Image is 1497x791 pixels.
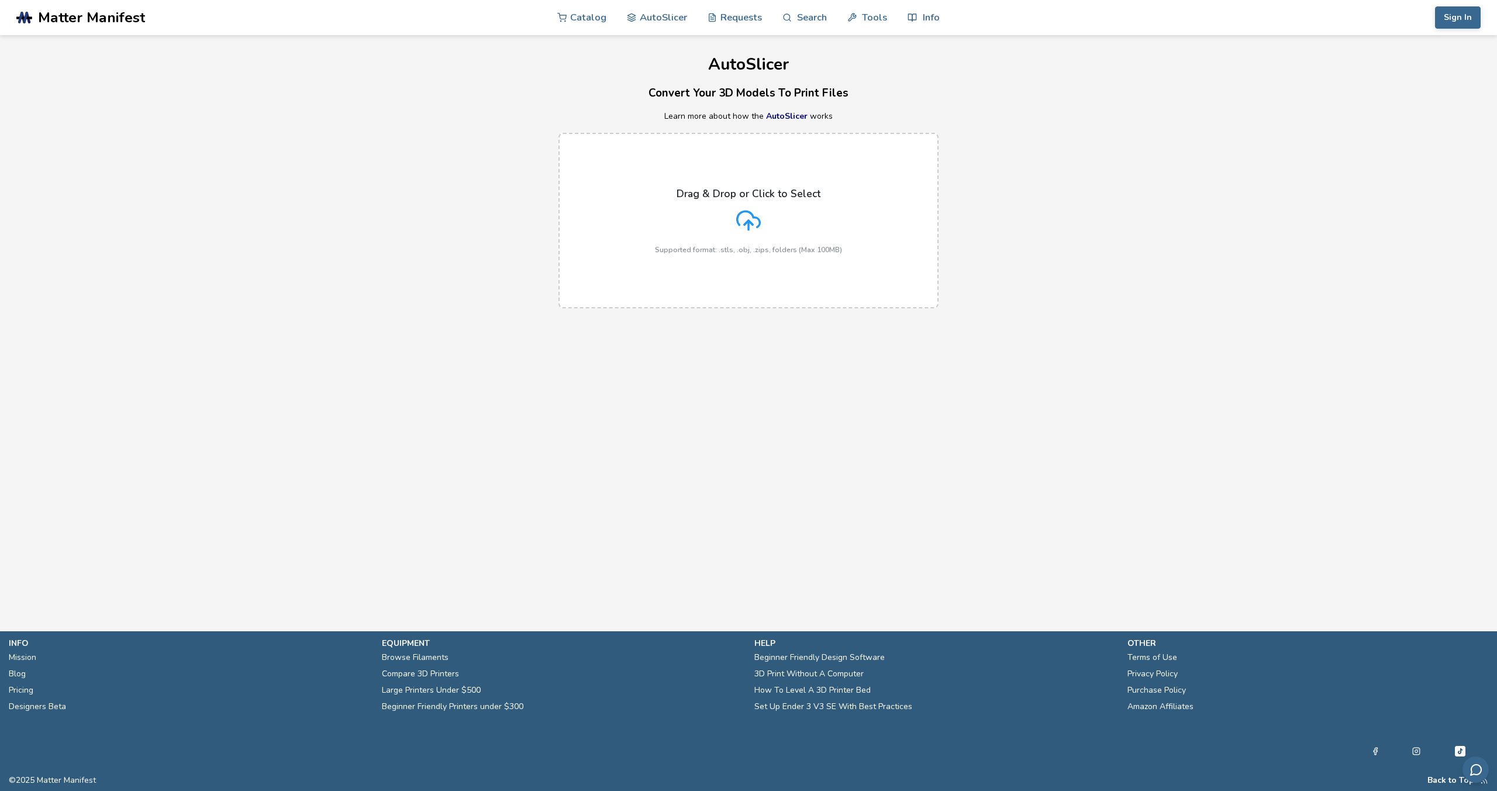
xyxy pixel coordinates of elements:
a: Amazon Affiliates [1127,699,1194,715]
a: Tiktok [1453,744,1467,758]
a: AutoSlicer [766,111,808,122]
a: Blog [9,666,26,682]
a: Set Up Ender 3 V3 SE With Best Practices [754,699,912,715]
a: Compare 3D Printers [382,666,459,682]
a: Pricing [9,682,33,699]
p: help [754,637,1116,649]
button: Send feedback via email [1462,756,1489,783]
p: other [1127,637,1489,649]
a: RSS Feed [1480,776,1488,785]
a: Designers Beta [9,699,66,715]
p: Drag & Drop or Click to Select [677,188,820,200]
a: Browse Filaments [382,649,449,666]
a: Beginner Friendly Printers under $300 [382,699,523,715]
a: Facebook [1371,744,1379,758]
a: Terms of Use [1127,649,1177,666]
a: Instagram [1412,744,1420,758]
button: Back to Top [1427,776,1474,785]
p: info [9,637,370,649]
a: Beginner Friendly Design Software [754,649,885,666]
a: Purchase Policy [1127,682,1186,699]
a: How To Level A 3D Printer Bed [754,682,871,699]
span: © 2025 Matter Manifest [9,776,96,785]
a: Privacy Policy [1127,666,1178,682]
p: Supported format: .stls, .obj, .zips, folders (Max 100MB) [655,246,842,254]
span: Matter Manifest [38,9,145,26]
p: equipment [382,637,743,649]
a: Large Printers Under $500 [382,682,481,699]
a: Mission [9,649,36,666]
button: Sign In [1435,6,1481,29]
a: 3D Print Without A Computer [754,666,864,682]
